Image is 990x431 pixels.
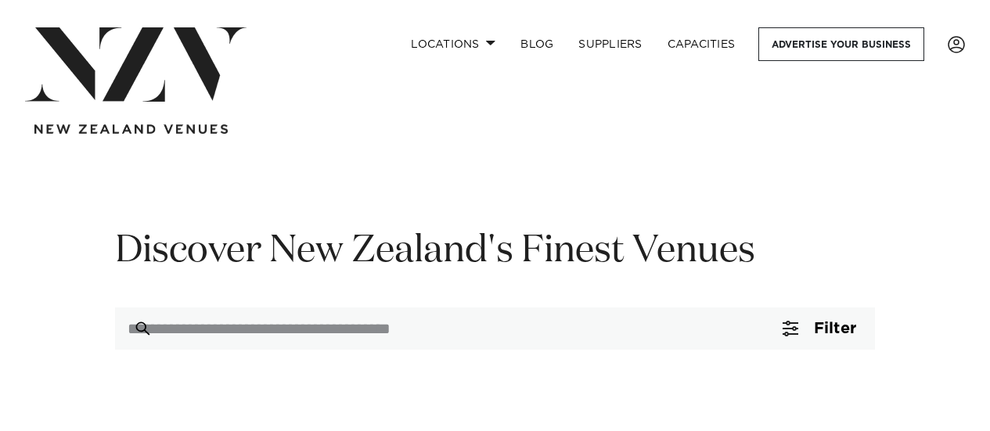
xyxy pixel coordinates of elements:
[764,307,875,350] button: Filter
[398,27,508,61] a: Locations
[655,27,748,61] a: Capacities
[758,27,924,61] a: Advertise your business
[566,27,654,61] a: SUPPLIERS
[25,27,247,102] img: nzv-logo.png
[115,227,875,276] h1: Discover New Zealand's Finest Venues
[508,27,566,61] a: BLOG
[34,124,228,135] img: new-zealand-venues-text.png
[814,321,856,336] span: Filter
